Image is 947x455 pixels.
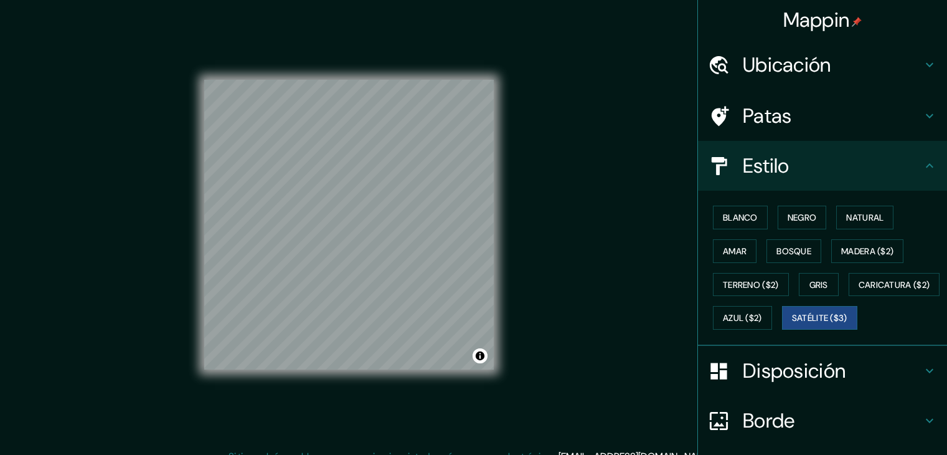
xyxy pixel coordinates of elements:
button: Activar o desactivar atribución [473,348,488,363]
font: Madera ($2) [841,246,893,257]
font: Amar [723,246,747,257]
button: Satélite ($3) [782,306,857,330]
font: Ubicación [743,52,831,78]
font: Disposición [743,358,846,384]
button: Gris [799,273,839,297]
button: Bosque [766,239,821,263]
font: Mappin [783,7,850,33]
div: Patas [698,91,947,141]
div: Disposición [698,346,947,396]
font: Azul ($2) [723,313,762,324]
button: Madera ($2) [831,239,903,263]
font: Natural [846,212,883,223]
font: Bosque [776,246,811,257]
iframe: Lanzador de widgets de ayuda [836,406,933,441]
font: Gris [809,279,828,290]
button: Azul ($2) [713,306,772,330]
button: Caricatura ($2) [849,273,940,297]
div: Ubicación [698,40,947,90]
font: Negro [788,212,817,223]
button: Amar [713,239,756,263]
canvas: Mapa [204,80,494,370]
img: pin-icon.png [852,17,862,27]
div: Estilo [698,141,947,191]
font: Patas [743,103,792,129]
font: Terreno ($2) [723,279,779,290]
font: Blanco [723,212,758,223]
font: Estilo [743,153,789,179]
font: Satélite ($3) [792,313,847,324]
font: Caricatura ($2) [859,279,930,290]
div: Borde [698,396,947,446]
button: Terreno ($2) [713,273,789,297]
button: Negro [778,206,827,229]
button: Natural [836,206,893,229]
font: Borde [743,408,795,434]
button: Blanco [713,206,768,229]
